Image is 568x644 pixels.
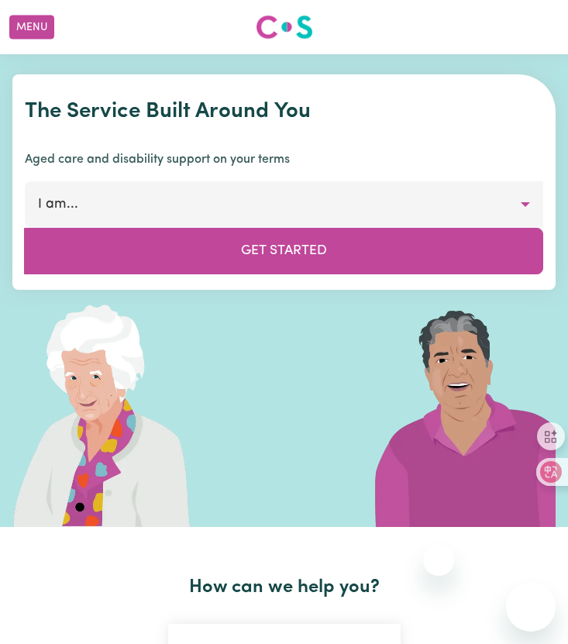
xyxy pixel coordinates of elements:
img: Careseekers logo [256,13,313,41]
h1: The Service Built Around You [25,99,543,126]
p: Aged care and disability support on your terms [25,150,543,169]
iframe: 关闭消息 [423,545,454,576]
button: Menu [9,15,54,40]
iframe: 启动消息传送窗口的按钮 [506,582,556,632]
h2: How can we help you? [84,577,484,599]
a: Careseekers logo [256,9,313,45]
button: I am... [25,181,543,228]
button: Get Started [24,228,543,274]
